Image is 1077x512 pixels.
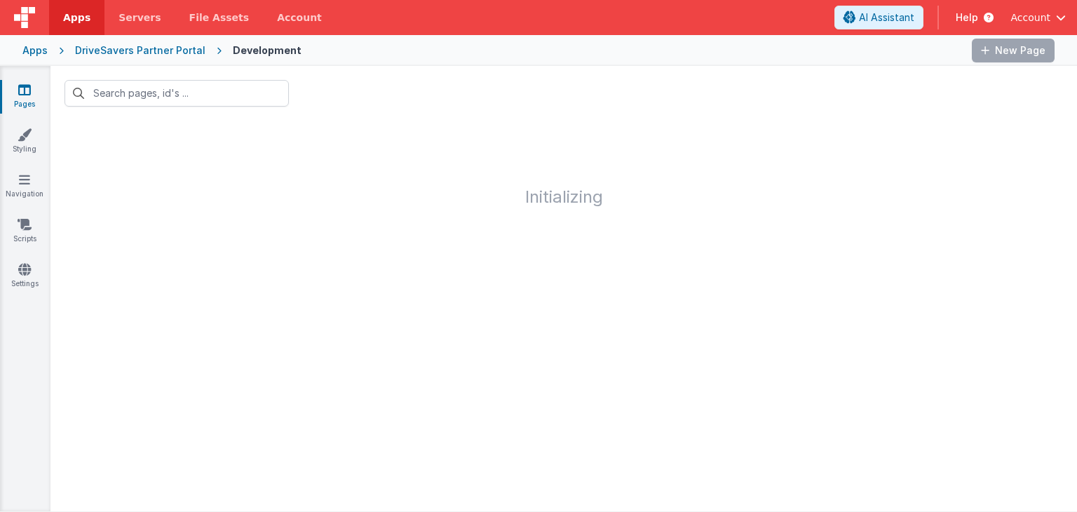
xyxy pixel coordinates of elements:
[118,11,161,25] span: Servers
[233,43,302,58] div: Development
[50,121,1077,206] h1: Initializing
[65,80,289,107] input: Search pages, id's ...
[63,11,90,25] span: Apps
[956,11,978,25] span: Help
[834,6,923,29] button: AI Assistant
[189,11,250,25] span: File Assets
[972,39,1055,62] button: New Page
[1010,11,1066,25] button: Account
[75,43,205,58] div: DriveSavers Partner Portal
[1010,11,1050,25] span: Account
[859,11,914,25] span: AI Assistant
[22,43,48,58] div: Apps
